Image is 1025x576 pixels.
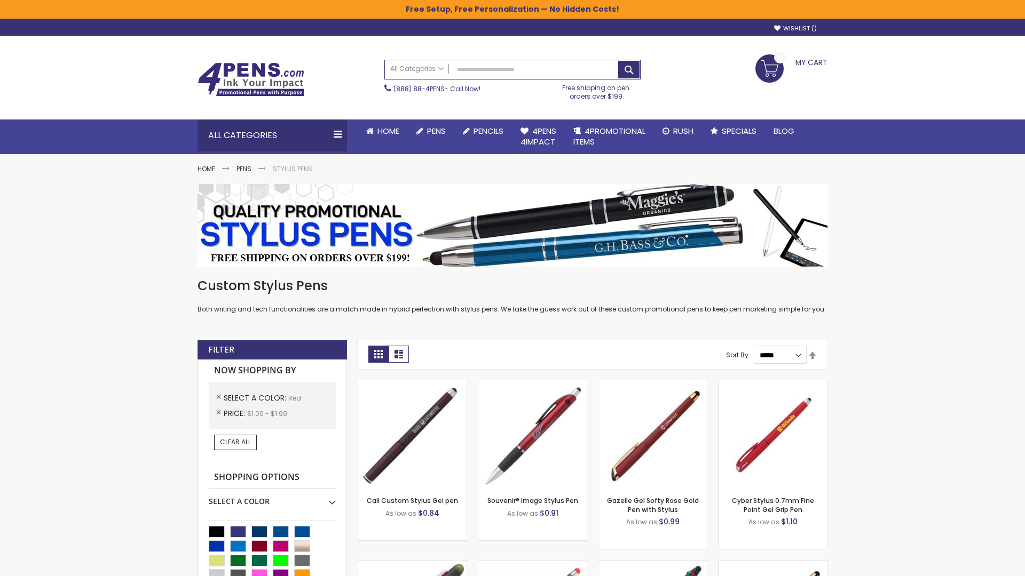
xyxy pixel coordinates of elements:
a: Clear All [214,435,257,450]
span: 4PROMOTIONAL ITEMS [573,125,645,147]
a: 4Pens4impact [512,119,565,154]
a: Specials [702,119,765,143]
img: 4Pens Custom Pens and Promotional Products [198,62,304,97]
a: Home [358,119,408,143]
span: - Call Now! [393,84,480,93]
a: Pens [408,119,454,143]
a: Gazelle Gel Softy Rose Gold Pen with Stylus - ColorJet-Red [719,560,827,569]
a: Home [198,164,215,173]
img: Stylus Pens [198,184,827,267]
div: Free shipping on pen orders over $199 [551,79,641,101]
a: 4PROMOTIONALITEMS [565,119,654,154]
img: Cali Custom Stylus Gel pen-Red [358,380,467,489]
a: Pens [236,164,251,173]
span: $0.99 [659,516,680,527]
h1: Custom Stylus Pens [198,277,827,294]
a: Cali Custom Stylus Gel pen [367,496,458,505]
a: Blog [765,119,803,143]
span: As low as [385,509,416,518]
a: Pencils [454,119,512,143]
span: 4Pens 4impact [521,125,556,147]
a: Wishlist [774,25,817,33]
strong: Filter [208,344,234,356]
span: $1.10 [781,516,798,527]
span: As low as [748,517,779,526]
div: All Categories [198,119,347,151]
strong: Shopping Options [209,466,336,489]
span: Select A Color [224,393,288,403]
span: Blog [774,125,794,137]
strong: Grid [368,346,389,363]
span: Price [224,408,247,419]
span: Specials [722,125,756,137]
a: All Categories [385,60,449,78]
a: Cyber Stylus 0.7mm Fine Point Gel Grip Pen [732,496,814,514]
div: Both writing and tech functionalities are a match made in hybrid perfection with stylus pens. We ... [198,277,827,314]
a: Rush [654,119,702,143]
a: Gazelle Gel Softy Rose Gold Pen with Stylus-Red [598,380,707,389]
a: Cali Custom Stylus Gel pen-Red [358,380,467,389]
img: Gazelle Gel Softy Rose Gold Pen with Stylus-Red [598,380,707,489]
span: $0.91 [540,508,558,518]
img: Cyber Stylus 0.7mm Fine Point Gel Grip Pen-Red [719,380,827,489]
span: Clear All [220,437,251,446]
span: $0.84 [418,508,439,518]
span: All Categories [390,65,444,73]
img: Souvenir® Image Stylus Pen-Red [478,380,587,489]
a: Islander Softy Gel with Stylus - ColorJet Imprint-Red [478,560,587,569]
a: Orbitor 4 Color Assorted Ink Metallic Stylus Pens-Red [598,560,707,569]
span: Rush [673,125,693,137]
span: Pens [427,125,446,137]
a: Souvenir® Image Stylus Pen-Red [478,380,587,389]
strong: Stylus Pens [273,164,312,173]
span: Home [377,125,399,137]
div: Select A Color [209,489,336,507]
span: As low as [626,517,657,526]
span: Pencils [474,125,503,137]
span: Red [288,394,301,403]
span: As low as [507,509,538,518]
a: Souvenir® Image Stylus Pen [487,496,578,505]
label: Sort By [726,350,748,359]
a: Gazelle Gel Softy Rose Gold Pen with Stylus [607,496,699,514]
span: $1.00 - $1.99 [247,409,287,418]
strong: Now Shopping by [209,359,336,382]
a: Cyber Stylus 0.7mm Fine Point Gel Grip Pen-Red [719,380,827,389]
a: Souvenir® Jalan Highlighter Stylus Pen Combo-Red [358,560,467,569]
a: (888) 88-4PENS [393,84,445,93]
